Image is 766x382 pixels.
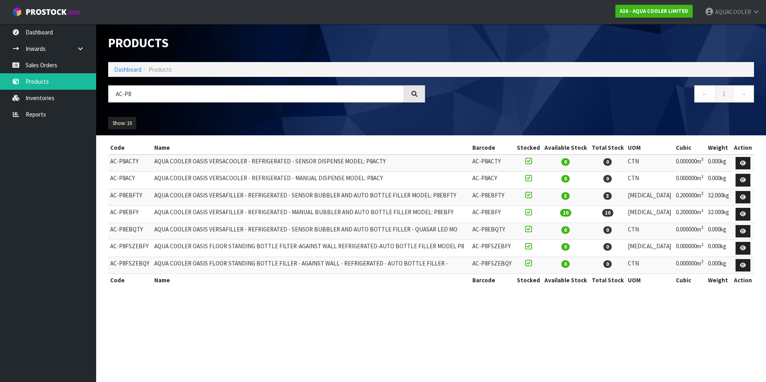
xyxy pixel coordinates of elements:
span: 0 [561,243,570,251]
span: 0 [561,260,570,268]
td: [MEDICAL_DATA] [626,240,674,257]
th: Barcode [470,274,514,287]
td: AC-P8FSZEBQY [470,257,514,274]
th: Action [732,141,754,154]
td: [MEDICAL_DATA] [626,189,674,206]
td: AC-P8EBQTY [470,223,514,240]
td: 0.000kg [706,257,732,274]
td: AC-P8EBFY [470,206,514,223]
td: 0.000kg [706,223,732,240]
sup: 3 [701,259,704,264]
a: Dashboard [114,66,141,73]
td: [MEDICAL_DATA] [626,206,674,223]
span: ProStock [26,7,67,17]
td: AQUA COOLER OASIS VERSAFILLER - REFRIGERATED - SENSOR BUBBLER AND AUTO BOTTLE FILLER MODEL: P8EBFTY [152,189,471,206]
th: Total Stock [589,141,626,154]
td: 0.000000m [674,172,706,189]
th: Stocked [514,274,542,287]
td: AC-P8FSZEBFY [470,240,514,257]
th: UOM [626,274,674,287]
td: 0.000000m [674,240,706,257]
span: Products [149,66,172,73]
img: cube-alt.png [12,7,22,17]
td: AC-P8ACY [470,172,514,189]
td: AQUA COOLER OASIS VERSACOOLER - REFRIGERATED - MANUAL DISPENSE MODEL: P8ACY [152,172,471,189]
span: 0 [603,175,612,183]
td: 0.000kg [706,240,732,257]
td: 0.200000m [674,206,706,223]
button: Show: 10 [108,117,136,130]
td: CTN [626,257,674,274]
td: AQUA COOLER OASIS VERSAFILLER - REFRIGERATED - MANUAL BUBBLER AND AUTO BOTTLE FILLER MODEL: P8EBFY [152,206,471,223]
td: AC-P8ACTY [470,155,514,172]
sup: 3 [701,225,704,230]
nav: Page navigation [437,85,754,105]
span: 0 [603,260,612,268]
td: 32.000kg [706,206,732,223]
td: AQUA COOLER OASIS FLOOR STANDING BOTTLE FILTER-AGAINST WALL REFRIGERATED-AUTO BOTTLE FILLER MODEL P8 [152,240,471,257]
td: AC-P8EBQTY [108,223,152,240]
td: 0.000kg [706,155,732,172]
th: Total Stock [589,274,626,287]
td: AQUA COOLER OASIS VERSACOOLER - REFRIGERATED - SENSOR DISPENSE MODEL: P8ACTY [152,155,471,172]
td: 32.000kg [706,189,732,206]
th: Weight [706,141,732,154]
span: AQUACOOLER [715,8,751,16]
td: AC-P8ACTY [108,155,152,172]
td: AC-P8FSZEBFY [108,240,152,257]
th: Weight [706,274,732,287]
td: AQUA COOLER OASIS VERSAFILLER - REFRIGERATED - SENSOR BUBBLER AND AUTO BOTTLE FILLER - QUASAR LED MO [152,223,471,240]
td: 0.200000m [674,189,706,206]
h1: Products [108,36,425,50]
span: 0 [561,226,570,234]
span: 0 [603,158,612,166]
td: AC-P8EBFY [108,206,152,223]
sup: 3 [701,191,704,196]
span: 10 [560,209,571,217]
td: CTN [626,223,674,240]
td: 0.000000m [674,223,706,240]
th: Barcode [470,141,514,154]
span: 0 [603,243,612,251]
span: 10 [602,209,613,217]
td: AC-P8ACY [108,172,152,189]
th: Action [732,274,754,287]
th: Available Stock [542,274,589,287]
td: AC-P8EBFTY [108,189,152,206]
th: Name [152,141,471,154]
sup: 3 [701,174,704,179]
th: Cubic [674,141,706,154]
th: Stocked [514,141,542,154]
td: AQUA COOLER OASIS FLOOR STANDING BOTTLE FILLER - AGAINST WALL - REFRIGERATED - AUTO BOTTLE FILLER - [152,257,471,274]
span: 0 [603,226,612,234]
th: Available Stock [542,141,589,154]
td: 0.000000m [674,257,706,274]
input: Search products [108,85,404,103]
span: 5 [603,192,612,200]
th: Code [108,141,152,154]
small: WMS [68,9,81,16]
a: → [733,85,754,103]
th: Name [152,274,471,287]
td: AC-P8FSZEBQY [108,257,152,274]
sup: 3 [701,157,704,162]
td: CTN [626,155,674,172]
span: 0 [561,175,570,183]
th: UOM [626,141,674,154]
strong: A16 - AQUA COOLER LIMITED [620,8,688,14]
td: AC-P8EBFTY [470,189,514,206]
sup: 3 [701,208,704,213]
td: 0.000000m [674,155,706,172]
td: 0.000kg [706,172,732,189]
span: 0 [561,158,570,166]
sup: 3 [701,242,704,247]
a: ← [694,85,716,103]
th: Cubic [674,274,706,287]
td: CTN [626,172,674,189]
th: Code [108,274,152,287]
a: 1 [715,85,733,103]
span: 5 [561,192,570,200]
